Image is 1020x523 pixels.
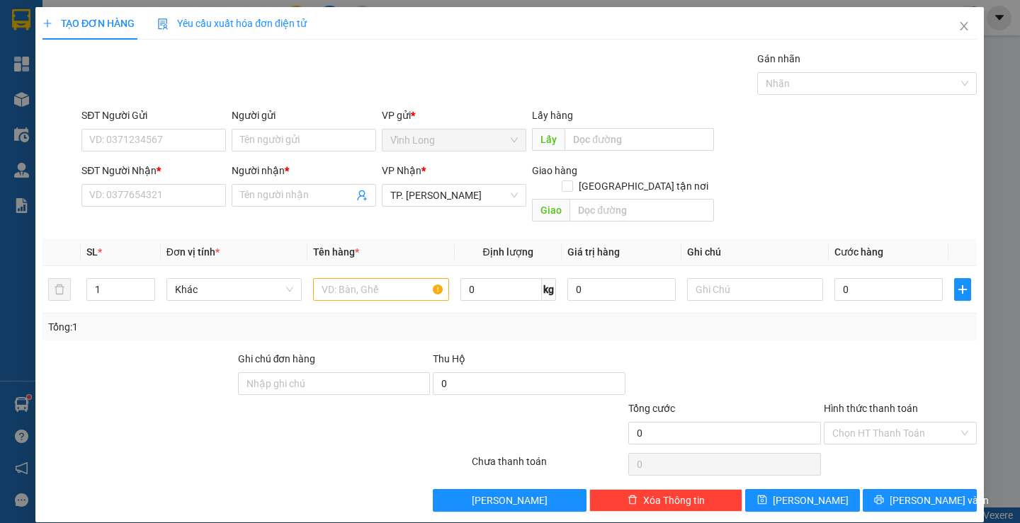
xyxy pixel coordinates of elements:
[628,403,675,414] span: Tổng cước
[82,108,227,123] div: SĐT Người Gửi
[48,278,71,301] button: delete
[48,319,395,335] div: Tổng: 1
[533,128,565,151] span: Lấy
[567,278,676,301] input: 0
[959,21,970,32] span: close
[533,165,578,176] span: Giao hàng
[945,7,985,47] button: Close
[628,495,637,506] span: delete
[824,403,918,414] label: Hình thức thanh toán
[533,110,574,121] span: Lấy hàng
[382,108,527,123] div: VP gửi
[567,246,620,258] span: Giá trị hàng
[42,18,52,28] span: plus
[82,163,227,178] div: SĐT Người Nhận
[391,185,518,206] span: TP. Hồ Chí Minh
[955,278,972,301] button: plus
[42,18,135,29] span: TẠO ĐƠN HÀNG
[232,163,377,178] div: Người nhận
[314,246,360,258] span: Tên hàng
[890,493,989,508] span: [PERSON_NAME] và In
[314,278,449,301] input: VD: Bàn, Ghế
[746,489,860,512] button: save[PERSON_NAME]
[158,18,307,29] span: Yêu cầu xuất hóa đơn điện tử
[834,246,883,258] span: Cước hàng
[238,353,316,364] label: Ghi chú đơn hàng
[773,493,849,508] span: [PERSON_NAME]
[574,178,715,194] span: [GEOGRAPHIC_DATA] tận nơi
[391,130,518,151] span: Vĩnh Long
[643,493,705,508] span: Xóa Thông tin
[471,454,628,478] div: Chưa thanh toán
[758,53,801,64] label: Gán nhãn
[472,493,548,508] span: [PERSON_NAME]
[570,199,715,222] input: Dọc đường
[433,353,466,364] span: Thu Hộ
[238,372,431,395] input: Ghi chú đơn hàng
[357,190,368,201] span: user-add
[158,18,169,30] img: icon
[757,495,767,506] span: save
[874,495,884,506] span: printer
[232,108,377,123] div: Người gửi
[433,489,587,512] button: [PERSON_NAME]
[589,489,743,512] button: deleteXóa Thông tin
[166,246,220,258] span: Đơn vị tính
[86,246,98,258] span: SL
[565,128,715,151] input: Dọc đường
[382,165,422,176] span: VP Nhận
[483,246,533,258] span: Định lượng
[542,278,556,301] span: kg
[175,279,293,300] span: Khác
[863,489,977,512] button: printer[PERSON_NAME] và In
[533,199,570,222] span: Giao
[956,284,971,295] span: plus
[688,278,823,301] input: Ghi Chú
[682,238,829,266] th: Ghi chú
